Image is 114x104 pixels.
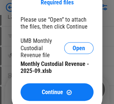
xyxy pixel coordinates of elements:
div: Please use “Open” to attach the files, then click Continue [21,16,93,30]
div: Monthly Custodial Revenue - 2025-09.xlsb [21,60,93,74]
span: Continue [42,89,63,95]
button: Open [64,42,93,54]
img: Continue [66,89,72,95]
button: ContinueContinue [21,83,93,101]
span: Open [73,45,85,51]
div: UMB Monthly Custodial Revenue file [21,37,64,58]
